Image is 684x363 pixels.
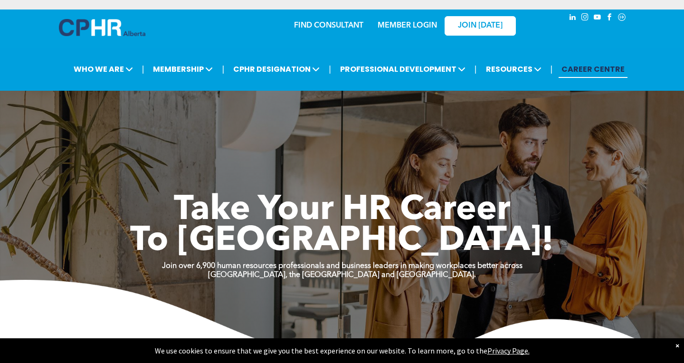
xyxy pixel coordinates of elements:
[378,22,437,29] a: MEMBER LOGIN
[208,271,476,279] strong: [GEOGRAPHIC_DATA], the [GEOGRAPHIC_DATA] and [GEOGRAPHIC_DATA].
[59,19,145,36] img: A blue and white logo for cp alberta
[458,21,503,30] span: JOIN [DATE]
[230,60,323,78] span: CPHR DESIGNATION
[130,224,554,258] span: To [GEOGRAPHIC_DATA]!
[559,60,627,78] a: CAREER CENTRE
[567,12,578,25] a: linkedin
[487,346,530,355] a: Privacy Page.
[329,59,331,79] li: |
[142,59,144,79] li: |
[475,59,477,79] li: |
[675,341,679,350] div: Dismiss notification
[150,60,216,78] span: MEMBERSHIP
[604,12,615,25] a: facebook
[551,59,553,79] li: |
[222,59,224,79] li: |
[617,12,627,25] a: Social network
[71,60,136,78] span: WHO WE ARE
[445,16,516,36] a: JOIN [DATE]
[294,22,363,29] a: FIND CONSULTANT
[162,262,522,270] strong: Join over 6,900 human resources professionals and business leaders in making workplaces better ac...
[579,12,590,25] a: instagram
[592,12,602,25] a: youtube
[483,60,544,78] span: RESOURCES
[337,60,468,78] span: PROFESSIONAL DEVELOPMENT
[174,193,511,228] span: Take Your HR Career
